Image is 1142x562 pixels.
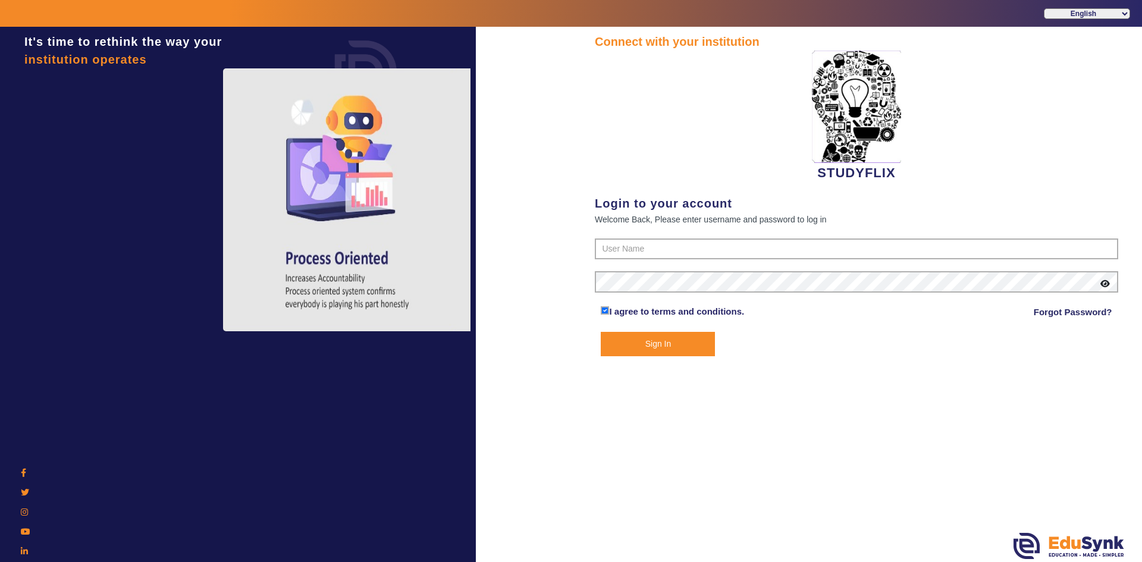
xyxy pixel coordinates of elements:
[812,51,901,163] img: 2da83ddf-6089-4dce-a9e2-416746467bdd
[609,306,744,316] a: I agree to terms and conditions.
[24,35,222,48] span: It's time to rethink the way your
[595,51,1118,183] div: STUDYFLIX
[1014,533,1124,559] img: edusynk.png
[223,68,473,331] img: login4.png
[321,27,410,116] img: login.png
[595,194,1118,212] div: Login to your account
[601,332,715,356] button: Sign In
[595,238,1118,260] input: User Name
[595,212,1118,227] div: Welcome Back, Please enter username and password to log in
[1034,305,1112,319] a: Forgot Password?
[595,33,1118,51] div: Connect with your institution
[24,53,147,66] span: institution operates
